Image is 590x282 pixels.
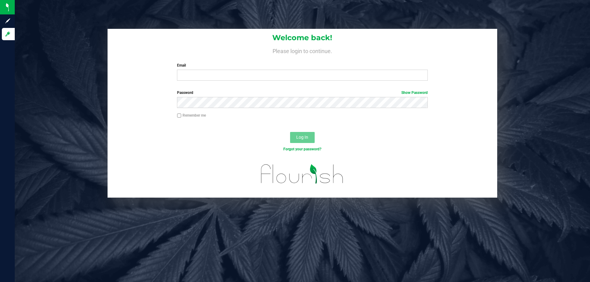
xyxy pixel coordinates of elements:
[5,18,11,24] inline-svg: Sign up
[401,91,428,95] a: Show Password
[283,147,321,151] a: Forgot your password?
[177,113,206,118] label: Remember me
[177,63,427,68] label: Email
[108,34,497,42] h1: Welcome back!
[5,31,11,37] inline-svg: Log in
[177,91,193,95] span: Password
[296,135,308,140] span: Log In
[108,47,497,54] h4: Please login to continue.
[177,114,181,118] input: Remember me
[290,132,315,143] button: Log In
[254,158,351,190] img: flourish_logo.svg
